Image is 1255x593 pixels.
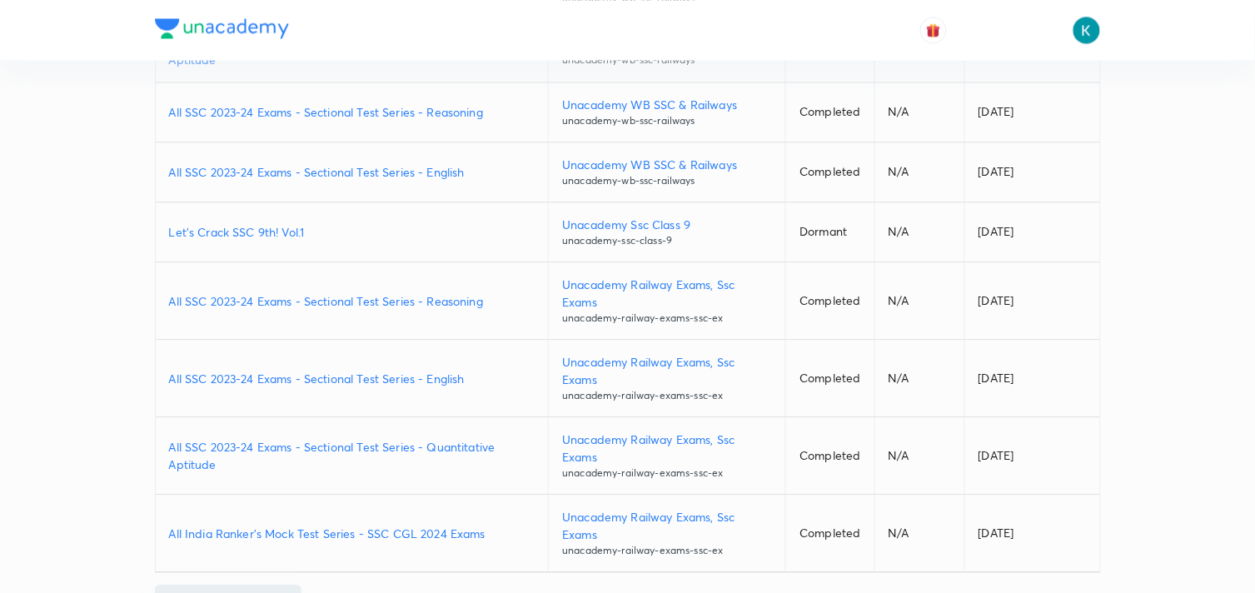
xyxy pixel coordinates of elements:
[786,340,874,417] td: Completed
[786,142,874,202] td: Completed
[786,202,874,262] td: Dormant
[562,96,772,113] p: Unacademy WB SSC & Railways
[169,163,535,181] a: All SSC 2023-24 Exams - Sectional Test Series - English
[169,438,535,473] a: All SSC 2023-24 Exams - Sectional Test Series - Quantitative Aptitude
[786,495,874,572] td: Completed
[562,156,772,188] a: Unacademy WB SSC & Railwaysunacademy-wb-ssc-railways
[964,495,1099,572] td: [DATE]
[964,340,1099,417] td: [DATE]
[874,82,964,142] td: N/A
[562,113,772,128] p: unacademy-wb-ssc-railways
[562,353,772,403] a: Unacademy Railway Exams, Ssc Examsunacademy-railway-exams-ssc-ex
[169,103,535,121] a: All SSC 2023-24 Exams - Sectional Test Series - Reasoning
[1073,16,1101,44] img: Devendra Bhardwaj
[562,276,772,311] p: Unacademy Railway Exams, Ssc Exams
[964,417,1099,495] td: [DATE]
[964,142,1099,202] td: [DATE]
[964,202,1099,262] td: [DATE]
[562,508,772,543] p: Unacademy Railway Exams, Ssc Exams
[874,340,964,417] td: N/A
[562,216,772,248] a: Unacademy Ssc Class 9unacademy-ssc-class-9
[169,370,535,387] a: All SSC 2023-24 Exams - Sectional Test Series - English
[786,417,874,495] td: Completed
[562,311,772,326] p: unacademy-railway-exams-ssc-ex
[920,17,947,43] button: avatar
[874,495,964,572] td: N/A
[964,262,1099,340] td: [DATE]
[169,525,535,542] a: All India Ranker's Mock Test Series - SSC CGL 2024 Exams
[155,18,289,42] a: Company Logo
[562,156,772,173] p: Unacademy WB SSC & Railways
[874,142,964,202] td: N/A
[926,22,941,37] img: avatar
[786,82,874,142] td: Completed
[562,431,772,466] p: Unacademy Railway Exams, Ssc Exams
[874,417,964,495] td: N/A
[562,233,772,248] p: unacademy-ssc-class-9
[562,466,772,481] p: unacademy-railway-exams-ssc-ex
[786,262,874,340] td: Completed
[169,223,535,241] a: Let's Crack SSC 9th! Vol.1
[874,262,964,340] td: N/A
[562,508,772,558] a: Unacademy Railway Exams, Ssc Examsunacademy-railway-exams-ssc-ex
[562,216,772,233] p: Unacademy Ssc Class 9
[562,173,772,188] p: unacademy-wb-ssc-railways
[562,353,772,388] p: Unacademy Railway Exams, Ssc Exams
[874,202,964,262] td: N/A
[562,96,772,128] a: Unacademy WB SSC & Railwaysunacademy-wb-ssc-railways
[562,276,772,326] a: Unacademy Railway Exams, Ssc Examsunacademy-railway-exams-ssc-ex
[155,18,289,38] img: Company Logo
[562,388,772,403] p: unacademy-railway-exams-ssc-ex
[562,543,772,558] p: unacademy-railway-exams-ssc-ex
[169,292,535,310] a: All SSC 2023-24 Exams - Sectional Test Series - Reasoning
[964,82,1099,142] td: [DATE]
[562,431,772,481] a: Unacademy Railway Exams, Ssc Examsunacademy-railway-exams-ssc-ex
